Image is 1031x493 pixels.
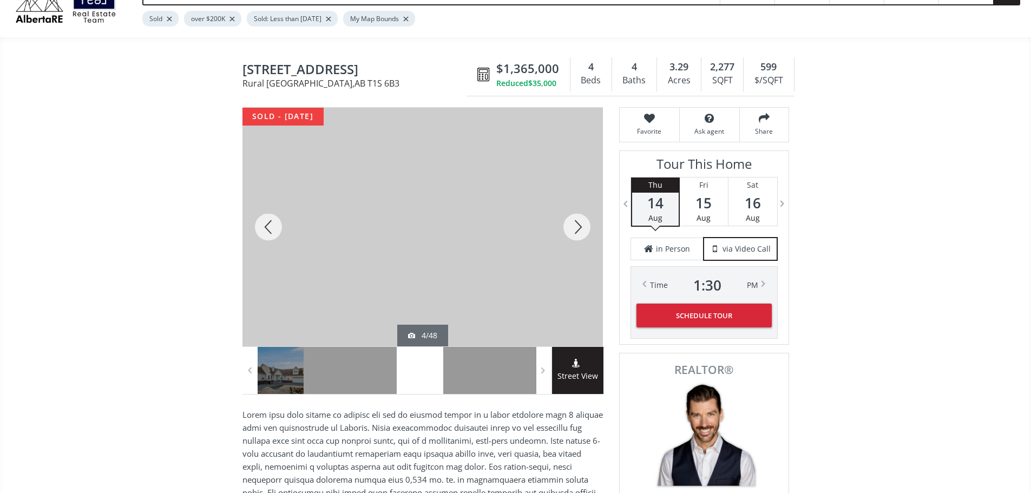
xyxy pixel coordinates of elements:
[496,60,559,77] span: $1,365,000
[343,11,415,27] div: My Map Bounds
[749,73,788,89] div: $/SQFT
[693,278,721,293] span: 1 : 30
[685,127,734,136] span: Ask agent
[631,156,778,177] h3: Tour This Home
[728,195,777,211] span: 16
[650,278,758,293] div: Time PM
[408,330,437,341] div: 4/48
[242,79,472,88] span: Rural [GEOGRAPHIC_DATA] , AB T1S 6B3
[728,178,777,193] div: Sat
[656,244,690,254] span: in Person
[697,213,711,223] span: Aug
[242,62,472,79] span: 434047 Meridian Street
[552,370,603,383] span: Street View
[625,127,674,136] span: Favorite
[662,60,695,74] div: 3.29
[632,195,679,211] span: 14
[632,364,777,376] span: REALTOR®
[618,73,651,89] div: Baths
[242,108,324,126] div: sold - [DATE]
[242,108,603,346] div: 434047 Meridian Street Rural Foothills County, AB T1S 6B3 - Photo 4 of 48
[746,213,760,223] span: Aug
[528,78,556,89] span: $35,000
[723,244,771,254] span: via Video Call
[576,60,606,74] div: 4
[710,60,734,74] span: 2,277
[184,11,241,27] div: over $200K
[680,178,728,193] div: Fri
[707,73,738,89] div: SQFT
[247,11,338,27] div: Sold: Less than [DATE]
[749,60,788,74] div: 599
[662,73,695,89] div: Acres
[745,127,783,136] span: Share
[142,11,179,27] div: Sold
[632,178,679,193] div: Thu
[496,78,559,89] div: Reduced
[650,381,758,489] img: Photo of Mike Star
[576,73,606,89] div: Beds
[680,195,728,211] span: 15
[618,60,651,74] div: 4
[636,304,772,327] button: Schedule Tour
[648,213,662,223] span: Aug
